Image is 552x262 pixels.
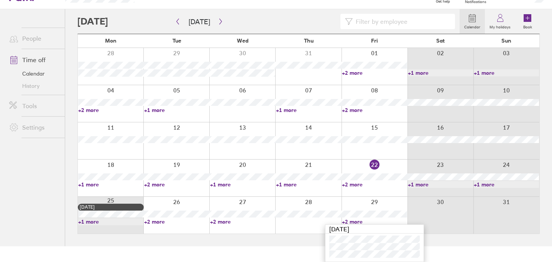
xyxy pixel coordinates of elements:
a: +1 more [276,107,341,114]
a: +2 more [342,181,407,188]
a: +2 more [78,107,143,114]
a: Time off [3,52,65,68]
button: [DATE] [182,15,216,28]
a: +1 more [474,181,539,188]
a: +2 more [144,218,209,225]
a: +1 more [210,181,275,188]
a: Book [515,9,540,34]
a: +1 more [78,181,143,188]
label: Book [519,23,537,30]
input: Filter by employee [353,14,450,29]
a: +1 more [408,69,473,76]
a: +1 more [276,181,341,188]
a: Calendar [3,68,65,80]
a: My holidays [485,9,515,34]
span: Mon [105,38,117,44]
a: Tools [3,98,65,114]
a: +1 more [144,107,209,114]
a: +1 more [408,181,473,188]
div: [DATE] [80,204,142,210]
a: +2 more [342,107,407,114]
label: Calendar [460,23,485,30]
label: My holidays [485,23,515,30]
a: Calendar [460,9,485,34]
div: [DATE] [325,225,424,234]
a: +1 more [78,218,143,225]
span: Wed [237,38,248,44]
span: Tue [172,38,181,44]
span: Fri [371,38,378,44]
a: +2 more [342,218,407,225]
a: History [3,80,65,92]
a: Settings [3,120,65,135]
span: Sat [436,38,445,44]
span: Sun [501,38,511,44]
a: +2 more [144,181,209,188]
a: +2 more [342,69,407,76]
span: Thu [304,38,314,44]
a: People [3,31,65,46]
a: +2 more [210,218,275,225]
a: +1 more [474,69,539,76]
